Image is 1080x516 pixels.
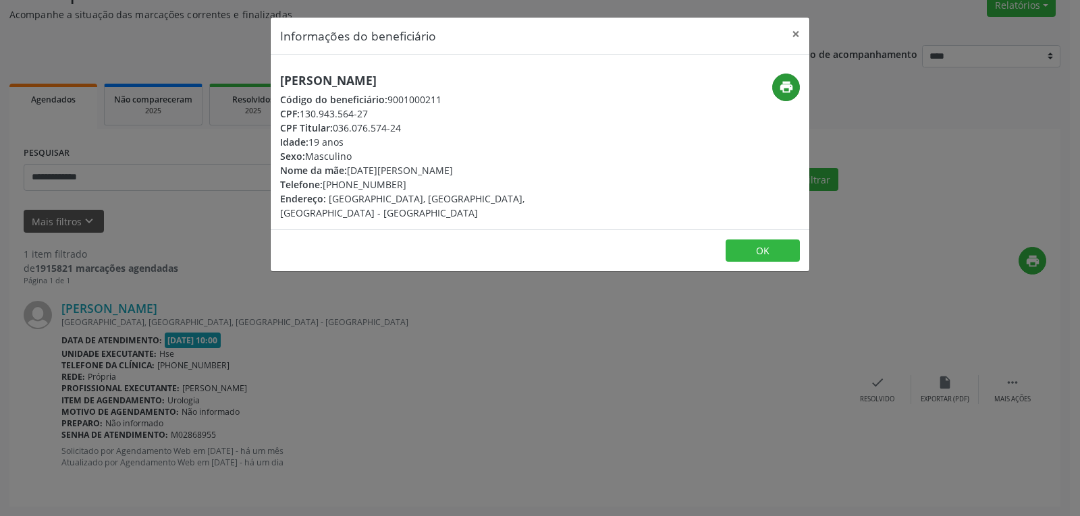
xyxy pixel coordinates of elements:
span: Sexo: [280,150,305,163]
span: Nome da mãe: [280,164,347,177]
button: Close [782,18,809,51]
button: print [772,74,800,101]
div: [PHONE_NUMBER] [280,177,620,192]
div: Masculino [280,149,620,163]
span: CPF: [280,107,300,120]
span: Idade: [280,136,308,148]
span: Código do beneficiário: [280,93,387,106]
button: OK [726,239,800,262]
i: print [779,80,794,94]
div: [DATE][PERSON_NAME] [280,163,620,177]
span: [GEOGRAPHIC_DATA], [GEOGRAPHIC_DATA], [GEOGRAPHIC_DATA] - [GEOGRAPHIC_DATA] [280,192,524,219]
span: Endereço: [280,192,326,205]
div: 036.076.574-24 [280,121,620,135]
div: 130.943.564-27 [280,107,620,121]
div: 19 anos [280,135,620,149]
h5: Informações do beneficiário [280,27,436,45]
span: Telefone: [280,178,323,191]
div: 9001000211 [280,92,620,107]
h5: [PERSON_NAME] [280,74,620,88]
span: CPF Titular: [280,121,333,134]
